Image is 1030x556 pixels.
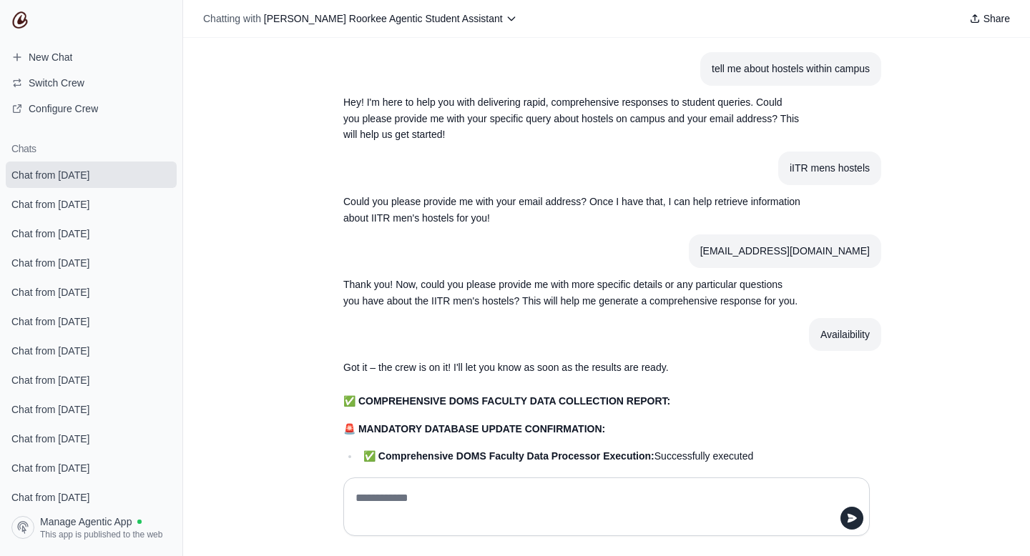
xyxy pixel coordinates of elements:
a: Chat from [DATE] [6,367,177,393]
div: [EMAIL_ADDRESS][DOMAIN_NAME] [700,243,870,259]
span: Chatting with [203,11,261,26]
a: Chat from [DATE] [6,220,177,247]
section: Response [332,268,813,318]
section: User message [689,234,881,268]
a: Chat from [DATE] [6,162,177,188]
span: Chat from [DATE] [11,168,89,182]
span: Chat from [DATE] [11,197,89,212]
span: Share [984,11,1010,26]
strong: 🚨 MANDATORY DATABASE UPDATE CONFIRMATION: [343,423,605,435]
span: Chat from [DATE] [11,373,89,387]
button: Chatting with [PERSON_NAME] Roorkee Agentic Student Assistant [197,9,523,29]
a: Chat from [DATE] [6,337,177,364]
span: Chat from [DATE] [11,344,89,358]
button: Share [963,9,1016,29]
a: Chat from [DATE] [6,425,177,452]
span: Chat from [DATE] [11,490,89,505]
div: iITR mens hostels [790,160,870,177]
section: Response [332,351,813,384]
span: Chat from [DATE] [11,402,89,417]
p: Got it – the crew is on it! I'll let you know as soon as the results are ready. [343,359,801,376]
span: Chat from [DATE] [11,227,89,241]
span: New Chat [29,50,72,64]
div: Availaibility [820,327,870,343]
p: Could you please provide me with your email address? Once I have that, I can help retrieve inform... [343,194,801,227]
p: Thank you! Now, could you please provide me with more specific details or any particular question... [343,277,801,309]
section: Response [332,86,813,152]
li: Successfully executed [359,448,801,465]
strong: ✅ Comprehensive DOMS Faculty Data Processor Execution: [363,450,654,462]
a: Chat from [DATE] [6,484,177,510]
section: User message [778,152,881,185]
a: Chat from [DATE] [6,249,177,276]
p: Hey! I'm here to help you with delivering rapid, comprehensive responses to student queries. Coul... [343,94,801,143]
span: [PERSON_NAME] Roorkee Agentic Student Assistant [264,13,503,24]
img: CrewAI Logo [11,11,29,29]
span: Chat from [DATE] [11,461,89,475]
span: Chat from [DATE] [11,432,89,446]
section: User message [809,318,881,352]
span: Manage Agentic App [40,515,132,529]
a: Chat from [DATE] [6,308,177,334]
span: Switch Crew [29,76,84,90]
button: Switch Crew [6,71,177,94]
span: Chat from [DATE] [11,314,89,329]
strong: ✅ COMPREHENSIVE DOMS FACULTY DATA COLLECTION REPORT: [343,395,670,407]
a: Configure Crew [6,97,177,120]
a: Manage Agentic App This app is published to the web [6,510,177,545]
span: This app is published to the web [40,529,162,540]
section: Response [332,185,813,235]
span: Chat from [DATE] [11,256,89,270]
a: Chat from [DATE] [6,455,177,481]
iframe: Chat Widget [958,487,1030,556]
a: Chat from [DATE] [6,191,177,217]
span: Configure Crew [29,101,98,116]
a: Chat from [DATE] [6,279,177,305]
a: Chat from [DATE] [6,396,177,422]
div: tell me about hostels within campus [712,61,870,77]
span: Chat from [DATE] [11,285,89,299]
section: User message [700,52,881,86]
a: New Chat [6,46,177,69]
